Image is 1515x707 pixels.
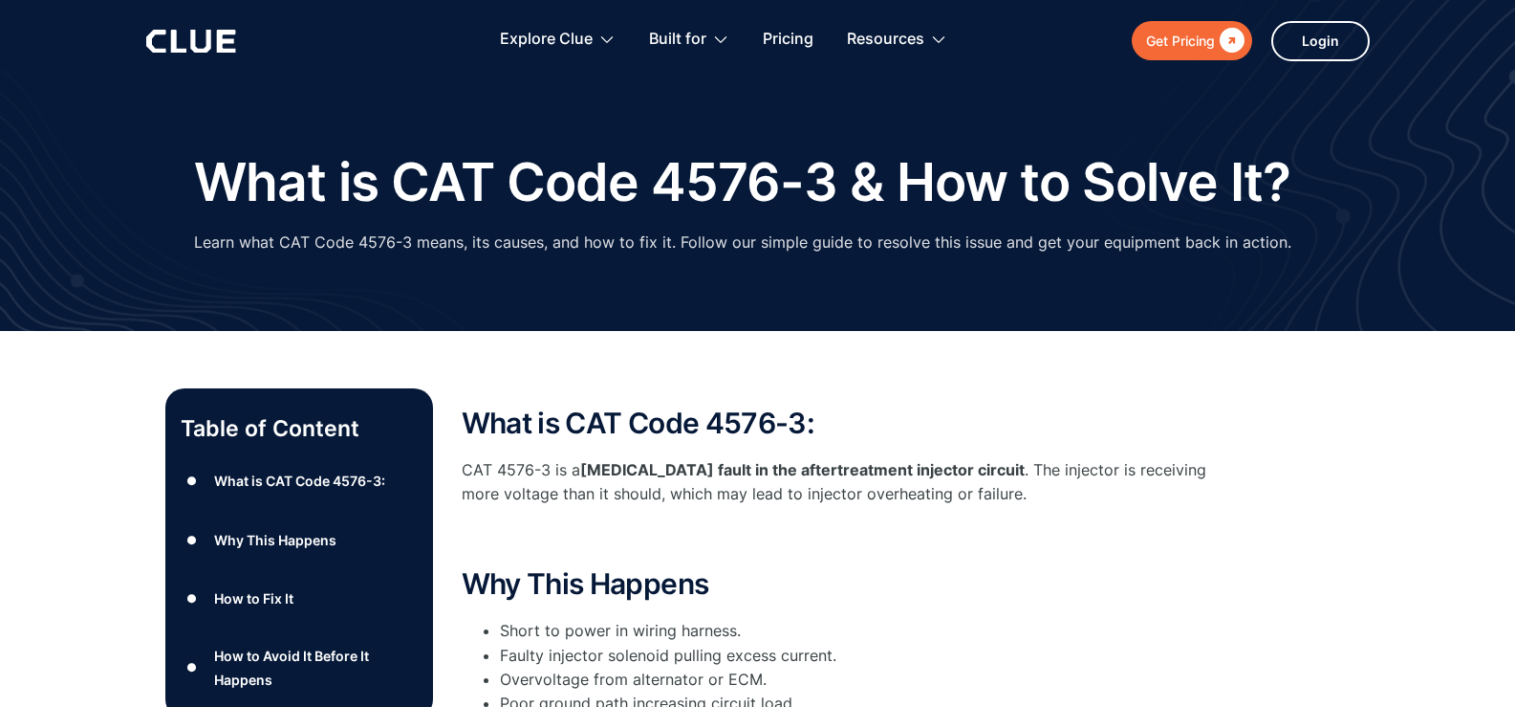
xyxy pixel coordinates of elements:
[214,528,336,552] div: Why This Happens
[763,10,813,70] a: Pricing
[462,458,1226,506] p: CAT 4576-3 is a . The injector is receiving more voltage than it should, which may lead to inject...
[181,585,418,613] a: ●How to Fix It
[847,10,947,70] div: Resources
[500,10,616,70] div: Explore Clue
[181,467,418,496] a: ●What is CAT Code 4576-3:
[500,668,1226,692] li: Overvoltage from alternator or ECM.
[649,10,706,70] div: Built for
[649,10,729,70] div: Built for
[500,619,1226,643] li: Short to power in wiring harness.
[194,231,1291,254] p: Learn what CAT Code 4576-3 means, its causes, and how to fix it. Follow our simple guide to resol...
[181,653,204,682] div: ●
[181,525,204,554] div: ●
[214,644,417,692] div: How to Avoid It Before It Happens
[1271,21,1370,61] a: Login
[1146,29,1215,53] div: Get Pricing
[194,153,1291,211] h1: What is CAT Code 4576-3 & How to Solve It?
[500,10,593,70] div: Explore Clue
[580,460,1025,479] strong: [MEDICAL_DATA] fault in the aftertreatment injector circuit
[214,469,385,493] div: What is CAT Code 4576-3:
[181,467,204,496] div: ●
[1132,21,1252,60] a: Get Pricing
[847,10,924,70] div: Resources
[462,568,1226,600] h2: Why This Happens
[181,413,418,444] p: Table of Content
[500,644,1226,668] li: Faulty injector solenoid pulling excess current.
[462,408,1226,439] h2: What is CAT Code 4576-3:
[1215,29,1244,53] div: 
[181,585,204,613] div: ●
[181,525,418,554] a: ●Why This Happens
[214,586,293,610] div: How to Fix It
[462,525,1226,549] p: ‍
[181,644,418,692] a: ●How to Avoid It Before It Happens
